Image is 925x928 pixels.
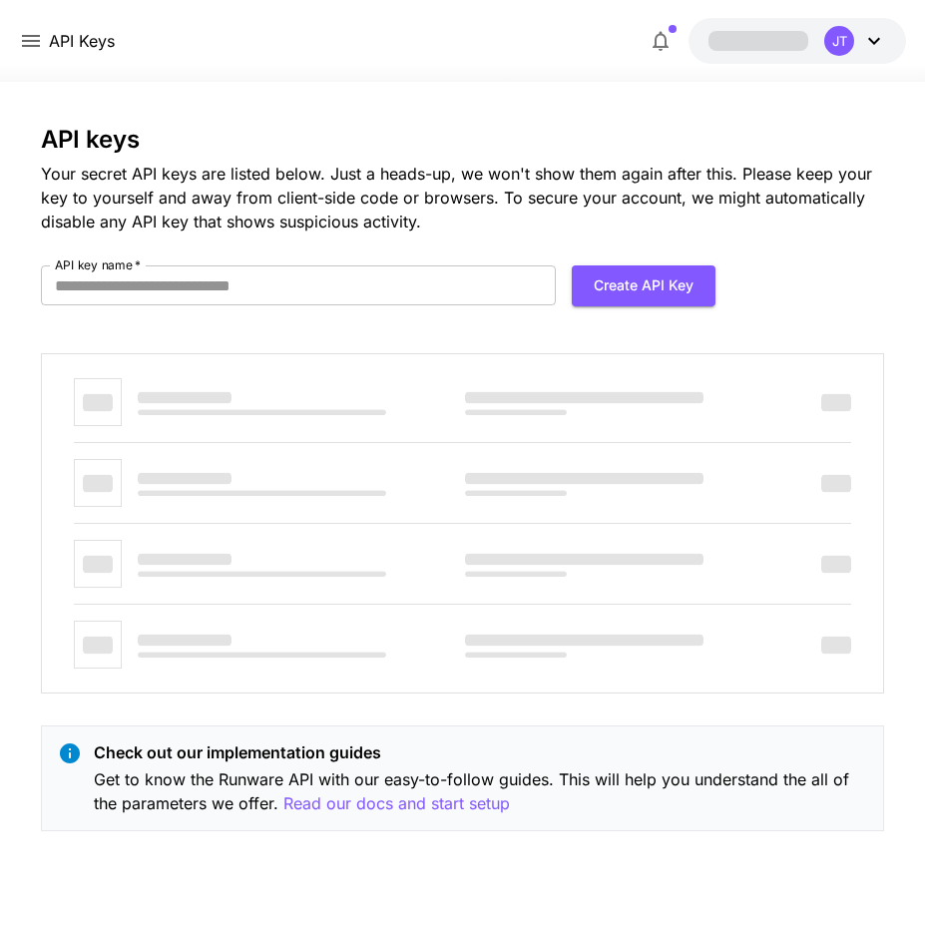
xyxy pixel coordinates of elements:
p: Get to know the Runware API with our easy-to-follow guides. This will help you understand the all... [94,767,867,816]
h3: API keys [41,126,884,154]
p: Check out our implementation guides [94,740,867,764]
label: API key name [55,256,141,273]
button: Read our docs and start setup [283,791,510,816]
a: API Keys [49,29,115,53]
nav: breadcrumb [49,29,115,53]
p: Your secret API keys are listed below. Just a heads-up, we won't show them again after this. Plea... [41,162,884,233]
button: JT [689,18,906,64]
div: JT [824,26,854,56]
button: Create API Key [572,265,715,306]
